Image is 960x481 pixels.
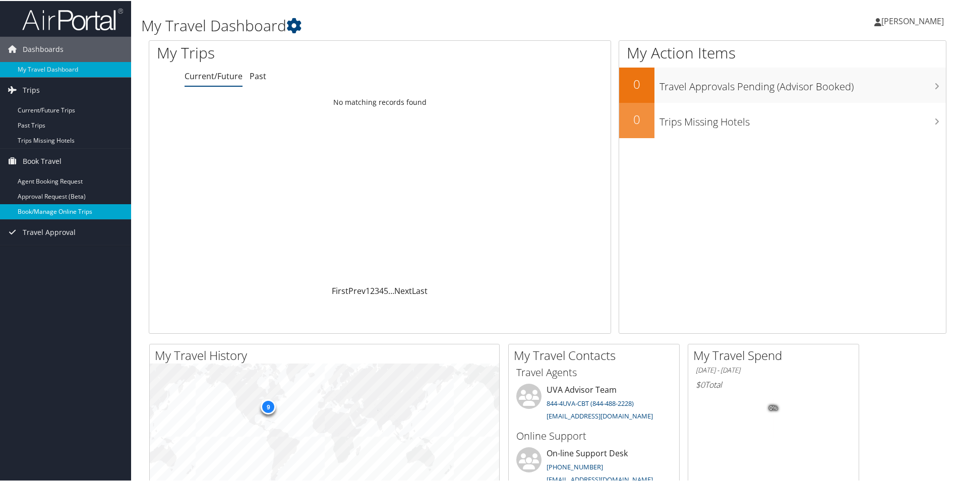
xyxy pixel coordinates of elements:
[23,219,76,244] span: Travel Approval
[394,284,412,295] a: Next
[769,404,777,410] tspan: 0%
[261,398,276,413] div: 9
[370,284,375,295] a: 2
[23,77,40,102] span: Trips
[619,110,654,127] h2: 0
[388,284,394,295] span: …
[348,284,366,295] a: Prev
[547,410,653,419] a: [EMAIL_ADDRESS][DOMAIN_NAME]
[22,7,123,30] img: airportal-logo.png
[511,383,677,424] li: UVA Advisor Team
[412,284,428,295] a: Last
[250,70,266,81] a: Past
[185,70,243,81] a: Current/Future
[619,67,946,102] a: 0Travel Approvals Pending (Advisor Booked)
[141,14,683,35] h1: My Travel Dashboard
[696,378,851,389] h6: Total
[155,346,499,363] h2: My Travel History
[696,365,851,374] h6: [DATE] - [DATE]
[659,109,946,128] h3: Trips Missing Hotels
[547,461,603,470] a: [PHONE_NUMBER]
[149,92,611,110] td: No matching records found
[516,365,672,379] h3: Travel Agents
[384,284,388,295] a: 5
[696,378,705,389] span: $0
[619,75,654,92] h2: 0
[659,74,946,93] h3: Travel Approvals Pending (Advisor Booked)
[874,5,954,35] a: [PERSON_NAME]
[23,148,62,173] span: Book Travel
[514,346,679,363] h2: My Travel Contacts
[881,15,944,26] span: [PERSON_NAME]
[379,284,384,295] a: 4
[366,284,370,295] a: 1
[619,41,946,63] h1: My Action Items
[375,284,379,295] a: 3
[516,428,672,442] h3: Online Support
[157,41,411,63] h1: My Trips
[619,102,946,137] a: 0Trips Missing Hotels
[547,398,634,407] a: 844-4UVA-CBT (844-488-2228)
[332,284,348,295] a: First
[23,36,64,61] span: Dashboards
[693,346,859,363] h2: My Travel Spend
